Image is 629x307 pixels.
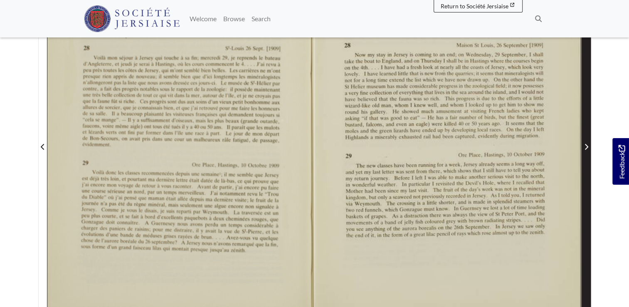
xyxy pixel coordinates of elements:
[220,10,248,27] a: Browse
[84,3,180,34] a: Société Jersiaise logo
[186,10,220,27] a: Welcome
[248,10,274,27] a: Search
[617,145,627,179] span: Feedback
[84,5,180,32] img: Société Jersiaise
[441,2,508,10] span: Return to Société Jersiaise
[612,138,629,185] a: Would you like to provide feedback?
